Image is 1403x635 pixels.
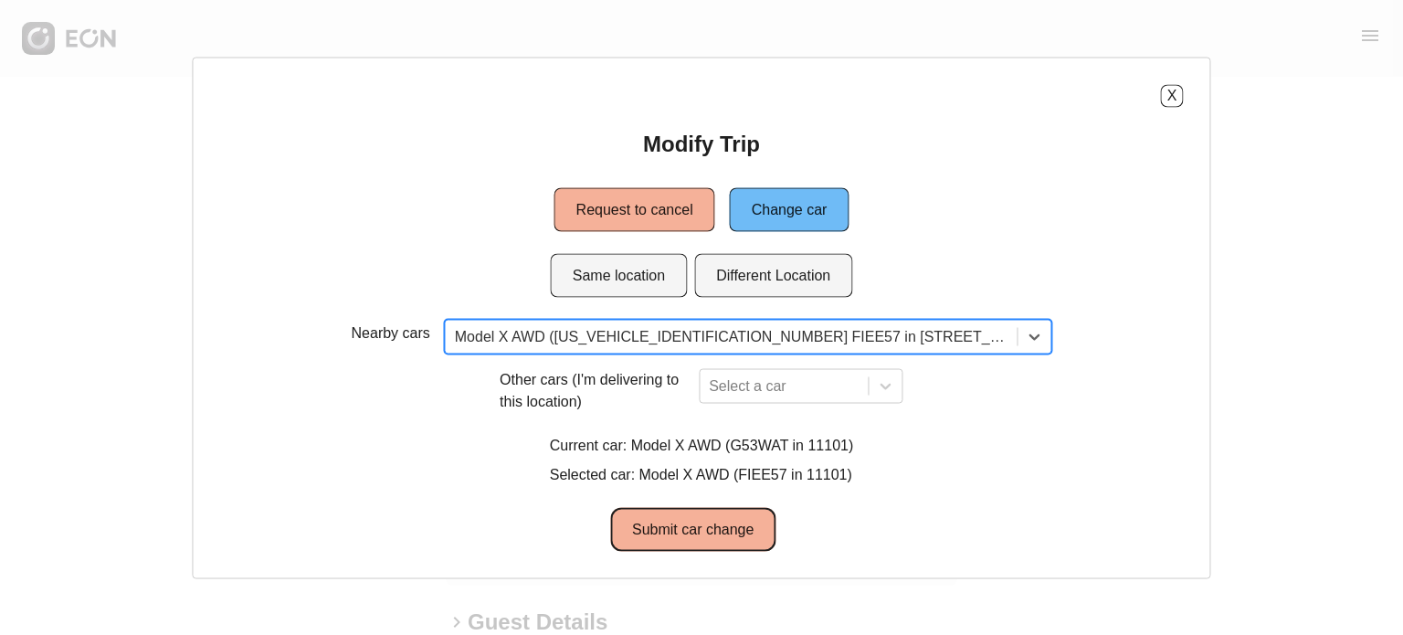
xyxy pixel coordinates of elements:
[643,129,760,158] h2: Modify Trip
[550,434,854,456] p: Current car: Model X AWD (G53WAT in 11101)
[694,253,852,297] button: Different Location
[550,463,854,485] p: Selected car: Model X AWD (FIEE57 in 11101)
[500,368,691,412] p: Other cars (I'm delivering to this location)
[610,507,775,551] button: Submit car change
[551,253,687,297] button: Same location
[1161,84,1184,107] button: X
[554,187,715,231] button: Request to cancel
[352,322,430,344] p: Nearby cars
[730,187,849,231] button: Change car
